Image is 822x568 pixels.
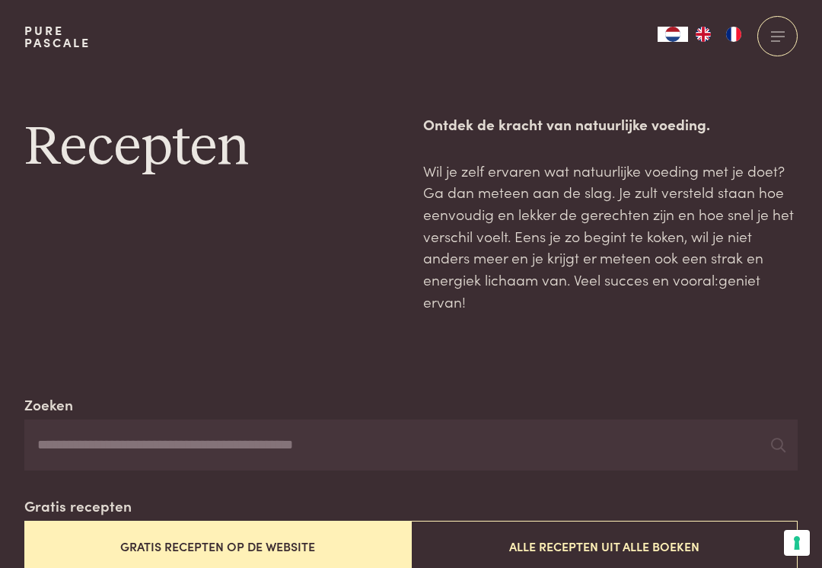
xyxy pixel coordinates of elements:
h1: Recepten [24,113,399,182]
a: EN [688,27,718,42]
a: NL [658,27,688,42]
ul: Language list [688,27,749,42]
strong: Ontdek de kracht van natuurlijke voeding. [423,113,710,134]
a: PurePascale [24,24,91,49]
a: FR [718,27,749,42]
aside: Language selected: Nederlands [658,27,749,42]
label: Zoeken [24,394,73,416]
div: Language [658,27,688,42]
p: Wil je zelf ervaren wat natuurlijke voeding met je doet? Ga dan meteen aan de slag. Je zult verst... [423,160,798,313]
label: Gratis recepten [24,495,132,517]
button: Uw voorkeuren voor toestemming voor trackingtechnologieën [784,530,810,556]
